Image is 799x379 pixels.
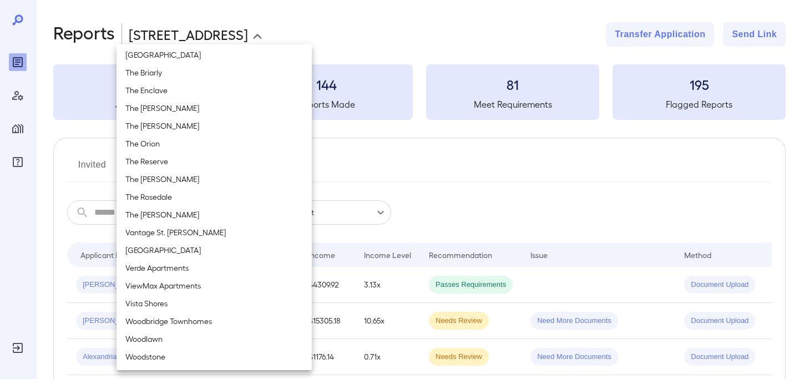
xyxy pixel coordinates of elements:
li: The Orion [117,135,312,153]
li: Woodstone [117,348,312,366]
li: Vista Shores [117,295,312,312]
li: The [PERSON_NAME] [117,170,312,188]
li: [GEOGRAPHIC_DATA] [117,46,312,64]
li: The [PERSON_NAME] [117,206,312,224]
li: The Enclave [117,82,312,99]
li: [GEOGRAPHIC_DATA] [117,241,312,259]
li: Verde Apartments [117,259,312,277]
li: The Briarly [117,64,312,82]
li: Woodbridge Townhomes [117,312,312,330]
li: Vantage St. [PERSON_NAME] [117,224,312,241]
li: Woodlawn [117,330,312,348]
li: ViewMax Apartments [117,277,312,295]
li: The [PERSON_NAME] [117,117,312,135]
li: The Reserve [117,153,312,170]
li: The Rosedale [117,188,312,206]
li: The [PERSON_NAME] [117,99,312,117]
